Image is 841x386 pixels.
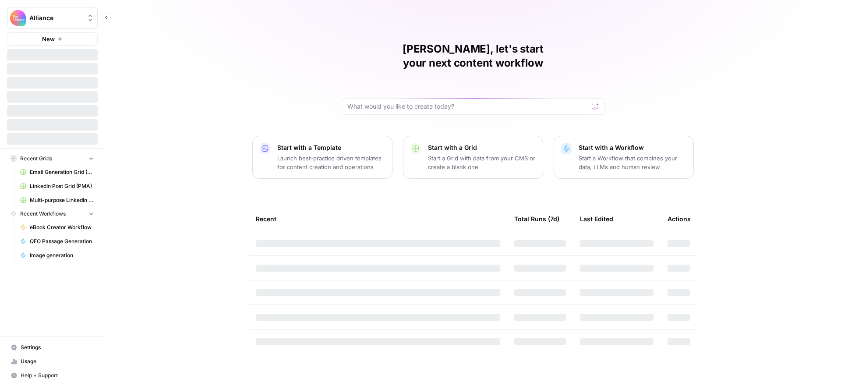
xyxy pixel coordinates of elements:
p: Start with a Workflow [579,143,686,152]
p: Start a Workflow that combines your data, LLMs and human review [579,154,686,171]
button: Recent Workflows [7,207,98,220]
button: Help + Support [7,368,98,382]
span: Help + Support [21,372,94,379]
button: Start with a TemplateLaunch best-practice driven templates for content creation and operations [252,136,392,179]
span: Multi-purpose LinkedIn Workflow Grid [30,196,94,204]
button: Workspace: Alliance [7,7,98,29]
h1: [PERSON_NAME], let's start your next content workflow [342,42,604,70]
img: Alliance Logo [10,10,26,26]
button: Recent Grids [7,152,98,165]
a: QFO Passage Generation [16,234,98,248]
p: Start with a Template [277,143,385,152]
a: Usage [7,354,98,368]
span: LinkedIn Post Grid (PMA) [30,182,94,190]
button: Start with a GridStart a Grid with data from your CMS or create a blank one [403,136,543,179]
span: New [42,35,55,43]
span: eBook Creator Workflow [30,223,94,231]
p: Start with a Grid [428,143,536,152]
a: eBook Creator Workflow [16,220,98,234]
a: Image generation [16,248,98,262]
a: LinkedIn Post Grid (PMA) [16,179,98,193]
p: Start a Grid with data from your CMS or create a blank one [428,154,536,171]
div: Actions [668,207,691,231]
span: Usage [21,358,94,365]
span: Recent Grids [20,155,52,163]
span: Email Generation Grid (PMA) [30,168,94,176]
button: New [7,32,98,46]
span: QFO Passage Generation [30,237,94,245]
div: Last Edited [580,207,613,231]
a: Settings [7,340,98,354]
input: What would you like to create today? [347,102,588,111]
a: Email Generation Grid (PMA) [16,165,98,179]
p: Launch best-practice driven templates for content creation and operations [277,154,385,171]
span: Settings [21,344,94,351]
a: Multi-purpose LinkedIn Workflow Grid [16,193,98,207]
span: Recent Workflows [20,210,66,218]
button: Start with a WorkflowStart a Workflow that combines your data, LLMs and human review [554,136,694,179]
div: Total Runs (7d) [514,207,559,231]
span: Image generation [30,251,94,259]
span: Alliance [29,14,82,22]
div: Recent [256,207,500,231]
